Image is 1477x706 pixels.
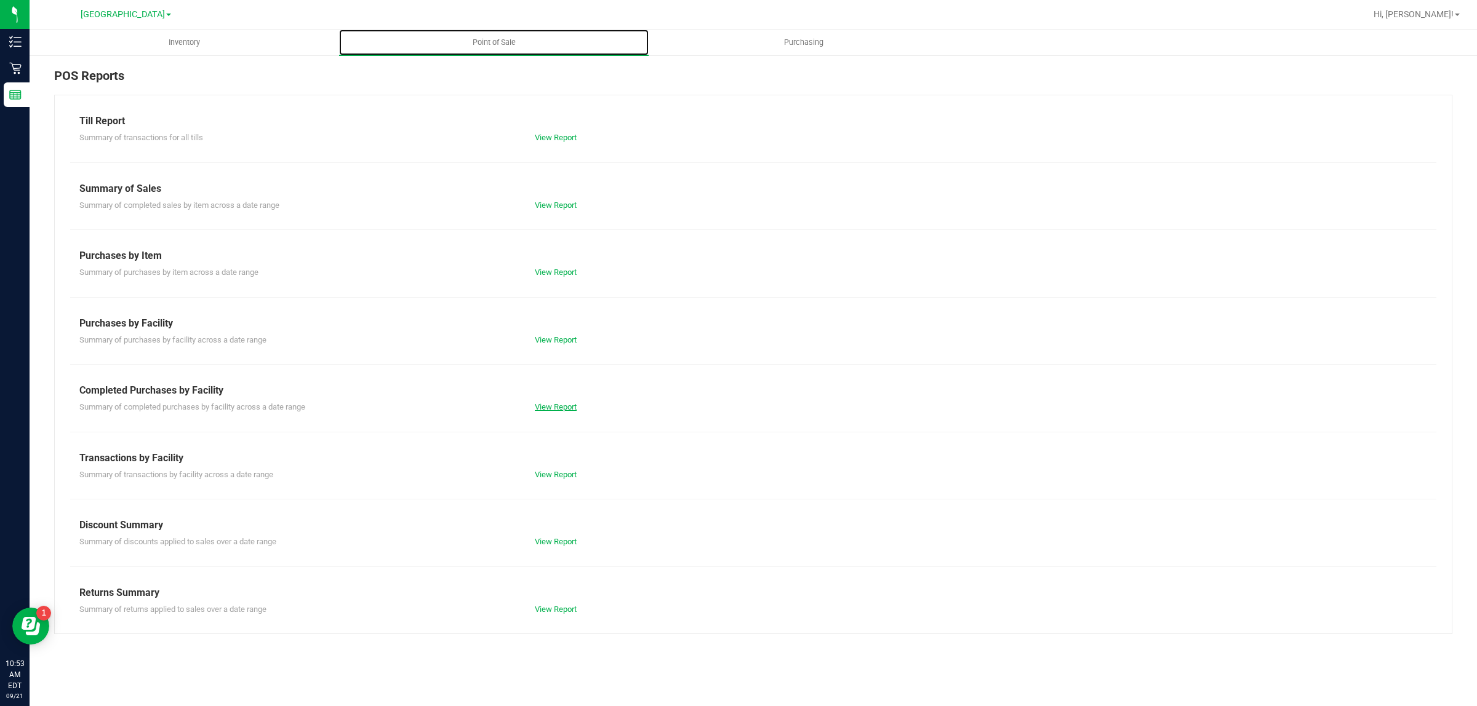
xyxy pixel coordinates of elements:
span: Point of Sale [456,37,532,48]
div: Transactions by Facility [79,451,1427,466]
a: View Report [535,402,577,411]
div: Purchases by Item [79,248,1427,263]
inline-svg: Reports [9,89,22,101]
span: Summary of transactions by facility across a date range [79,470,273,479]
div: POS Reports [54,66,1452,95]
inline-svg: Retail [9,62,22,74]
span: Inventory [152,37,217,48]
a: Point of Sale [339,30,649,55]
div: Summary of Sales [79,181,1427,196]
a: View Report [535,335,577,344]
span: Summary of transactions for all tills [79,133,203,142]
p: 10:53 AM EDT [6,658,24,691]
span: Summary of completed purchases by facility across a date range [79,402,305,411]
div: Till Report [79,114,1427,129]
a: View Report [535,470,577,479]
span: Summary of completed sales by item across a date range [79,200,279,210]
iframe: Resource center [12,608,49,645]
span: Summary of returns applied to sales over a date range [79,605,266,614]
a: Inventory [30,30,339,55]
span: Summary of discounts applied to sales over a date range [79,537,276,546]
div: Purchases by Facility [79,316,1427,331]
a: View Report [535,200,577,210]
div: Discount Summary [79,518,1427,533]
span: Purchasing [767,37,840,48]
a: View Report [535,133,577,142]
div: Returns Summary [79,585,1427,600]
a: Purchasing [649,30,958,55]
div: Completed Purchases by Facility [79,383,1427,398]
span: [GEOGRAPHIC_DATA] [81,9,165,20]
a: View Report [535,537,577,546]
p: 09/21 [6,691,24,700]
a: View Report [535,605,577,614]
span: Summary of purchases by item across a date range [79,268,258,277]
a: View Report [535,268,577,277]
span: Hi, [PERSON_NAME]! [1374,9,1454,19]
span: Summary of purchases by facility across a date range [79,335,266,344]
iframe: Resource center unread badge [36,606,51,621]
inline-svg: Inventory [9,36,22,48]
